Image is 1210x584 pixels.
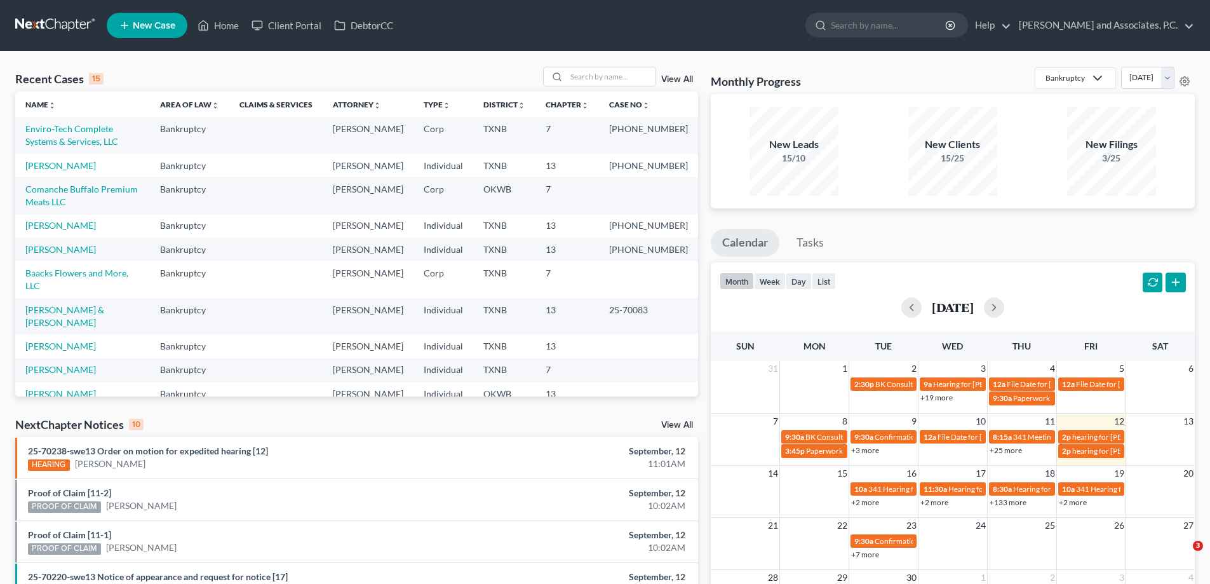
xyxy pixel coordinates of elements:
span: 4 [1049,361,1056,376]
i: unfold_more [212,102,219,109]
span: 2:30p [854,379,874,389]
td: OKWB [473,177,535,214]
span: 25 [1044,518,1056,533]
iframe: Intercom live chat [1167,541,1197,571]
td: 7 [535,261,599,297]
td: Individual [413,214,473,238]
span: 23 [905,518,918,533]
span: 12a [993,379,1005,389]
a: [PERSON_NAME] [25,388,96,399]
a: Chapterunfold_more [546,100,589,109]
a: [PERSON_NAME] [106,499,177,512]
a: [PERSON_NAME] [106,541,177,554]
td: 7 [535,177,599,214]
div: 15/10 [750,152,838,165]
span: File Date for [PERSON_NAME] [1076,379,1178,389]
div: September, 12 [474,445,685,458]
a: View All [661,75,693,84]
td: Corp [413,261,473,297]
td: [PERSON_NAME] [323,117,413,153]
span: 10a [854,484,867,494]
span: 11 [1044,414,1056,429]
td: Bankruptcy [150,154,229,177]
span: 3:45p [785,446,805,456]
a: Tasks [785,229,835,257]
a: +2 more [920,498,948,507]
a: [PERSON_NAME] [25,160,96,171]
span: BK Consult for [PERSON_NAME] & [PERSON_NAME] [875,379,1052,389]
td: 13 [535,382,599,405]
td: [PERSON_NAME] [323,261,413,297]
span: Wed [942,341,963,351]
a: 25-70220-swe13 Notice of appearance and request for notice [17] [28,571,288,582]
span: 13 [1182,414,1195,429]
a: [PERSON_NAME] and Associates, P.C. [1012,14,1194,37]
td: Individual [413,334,473,358]
span: 9:30a [854,432,873,442]
td: Individual [413,358,473,382]
span: File Date for [PERSON_NAME] & [PERSON_NAME] [1007,379,1176,389]
a: [PERSON_NAME] [25,220,96,231]
span: 21 [767,518,779,533]
td: Bankruptcy [150,177,229,214]
td: [PHONE_NUMBER] [599,117,698,153]
span: Sat [1152,341,1168,351]
button: list [812,273,836,290]
td: TXNB [473,117,535,153]
span: 9:30a [993,393,1012,403]
span: 2p [1062,446,1071,456]
td: [PERSON_NAME] [323,382,413,405]
span: 10 [974,414,987,429]
span: 17 [974,466,987,481]
span: Confirmation hearing for [PERSON_NAME] & [PERSON_NAME] [875,432,1086,442]
td: TXNB [473,214,535,238]
span: 1 [841,361,849,376]
i: unfold_more [642,102,650,109]
span: 8:30a [993,484,1012,494]
span: 14 [767,466,779,481]
div: 3/25 [1067,152,1156,165]
input: Search by name... [567,67,655,86]
span: 12a [924,432,936,442]
a: Attorneyunfold_more [333,100,381,109]
div: September, 12 [474,529,685,541]
span: 8 [841,414,849,429]
a: [PERSON_NAME] [25,341,96,351]
td: 13 [535,334,599,358]
a: Client Portal [245,14,328,37]
span: Confirmation hearing for [PERSON_NAME] & [PERSON_NAME] [875,536,1086,546]
td: [PERSON_NAME] [323,238,413,261]
td: [PHONE_NUMBER] [599,154,698,177]
span: 10a [1062,484,1075,494]
span: Paperwork appt for [PERSON_NAME] [1013,393,1139,403]
span: Thu [1012,341,1031,351]
span: Hearing for [PERSON_NAME] [933,379,1032,389]
a: Area of Lawunfold_more [160,100,219,109]
td: 13 [535,298,599,334]
a: DebtorCC [328,14,400,37]
td: [PHONE_NUMBER] [599,214,698,238]
i: unfold_more [443,102,450,109]
a: Help [969,14,1011,37]
a: Nameunfold_more [25,100,56,109]
td: 7 [535,358,599,382]
div: PROOF OF CLAIM [28,543,101,555]
a: Case Nounfold_more [609,100,650,109]
a: Proof of Claim [11-2] [28,487,111,498]
td: [PERSON_NAME] [323,298,413,334]
td: TXNB [473,334,535,358]
div: Bankruptcy [1045,72,1085,83]
a: 25-70238-swe13 Order on motion for expedited hearing [12] [28,445,268,456]
span: File Date for [PERSON_NAME] [938,432,1039,442]
div: New Clients [908,137,997,152]
h3: Monthly Progress [711,74,801,89]
a: +133 more [990,498,1026,507]
td: Individual [413,238,473,261]
i: unfold_more [581,102,589,109]
i: unfold_more [518,102,525,109]
a: [PERSON_NAME] & [PERSON_NAME] [25,304,104,328]
span: Hearing for [PERSON_NAME] [948,484,1047,494]
span: 6 [1187,361,1195,376]
a: +3 more [851,445,879,455]
span: 9 [910,414,918,429]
